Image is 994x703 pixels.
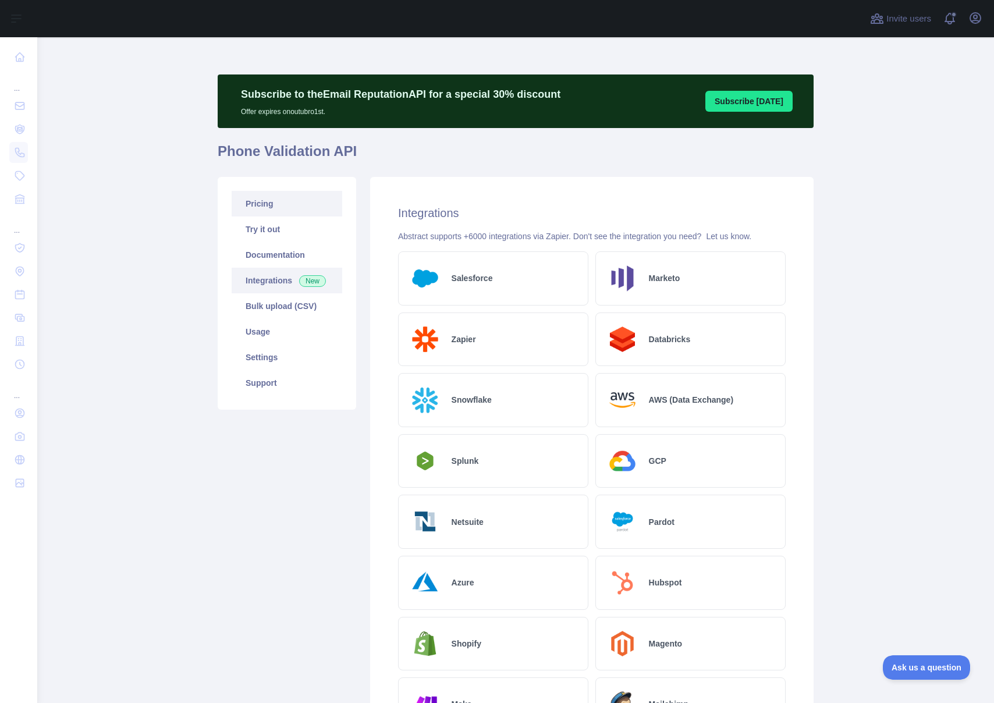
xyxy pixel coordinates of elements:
[232,191,342,216] a: Pricing
[9,212,28,235] div: ...
[232,293,342,319] a: Bulk upload (CSV)
[408,566,442,600] img: Logo
[649,455,666,467] h2: GCP
[706,232,751,241] a: Let us know.
[452,333,476,345] h2: Zapier
[649,272,680,284] h2: Marketo
[9,377,28,400] div: ...
[452,577,474,588] h2: Azure
[649,638,683,649] h2: Magento
[605,505,640,539] img: Logo
[452,272,493,284] h2: Salesforce
[232,345,342,370] a: Settings
[705,91,793,112] button: Subscribe [DATE]
[408,261,442,296] img: Logo
[649,333,691,345] h2: Databricks
[232,216,342,242] a: Try it out
[605,322,640,357] img: Logo
[232,319,342,345] a: Usage
[868,9,933,28] button: Invite users
[452,516,484,528] h2: Netsuite
[218,142,814,170] h1: Phone Validation API
[408,322,442,357] img: Logo
[886,12,931,26] span: Invite users
[232,268,342,293] a: Integrations New
[232,370,342,396] a: Support
[241,86,560,102] p: Subscribe to the Email Reputation API for a special 30 % discount
[605,627,640,661] img: Logo
[408,505,442,539] img: Logo
[605,383,640,417] img: Logo
[883,655,971,680] iframe: Toggle Customer Support
[241,102,560,116] p: Offer expires on outubro 1st.
[649,577,682,588] h2: Hubspot
[452,638,481,649] h2: Shopify
[408,448,442,474] img: Logo
[299,275,326,287] span: New
[408,627,442,661] img: Logo
[398,230,786,242] div: Abstract supports +6000 integrations via Zapier. Don't see the integration you need?
[398,205,786,221] h2: Integrations
[452,455,479,467] h2: Splunk
[605,566,640,600] img: Logo
[649,516,674,528] h2: Pardot
[649,394,733,406] h2: AWS (Data Exchange)
[408,383,442,417] img: Logo
[452,394,492,406] h2: Snowflake
[605,444,640,478] img: Logo
[605,261,640,296] img: Logo
[232,242,342,268] a: Documentation
[9,70,28,93] div: ...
